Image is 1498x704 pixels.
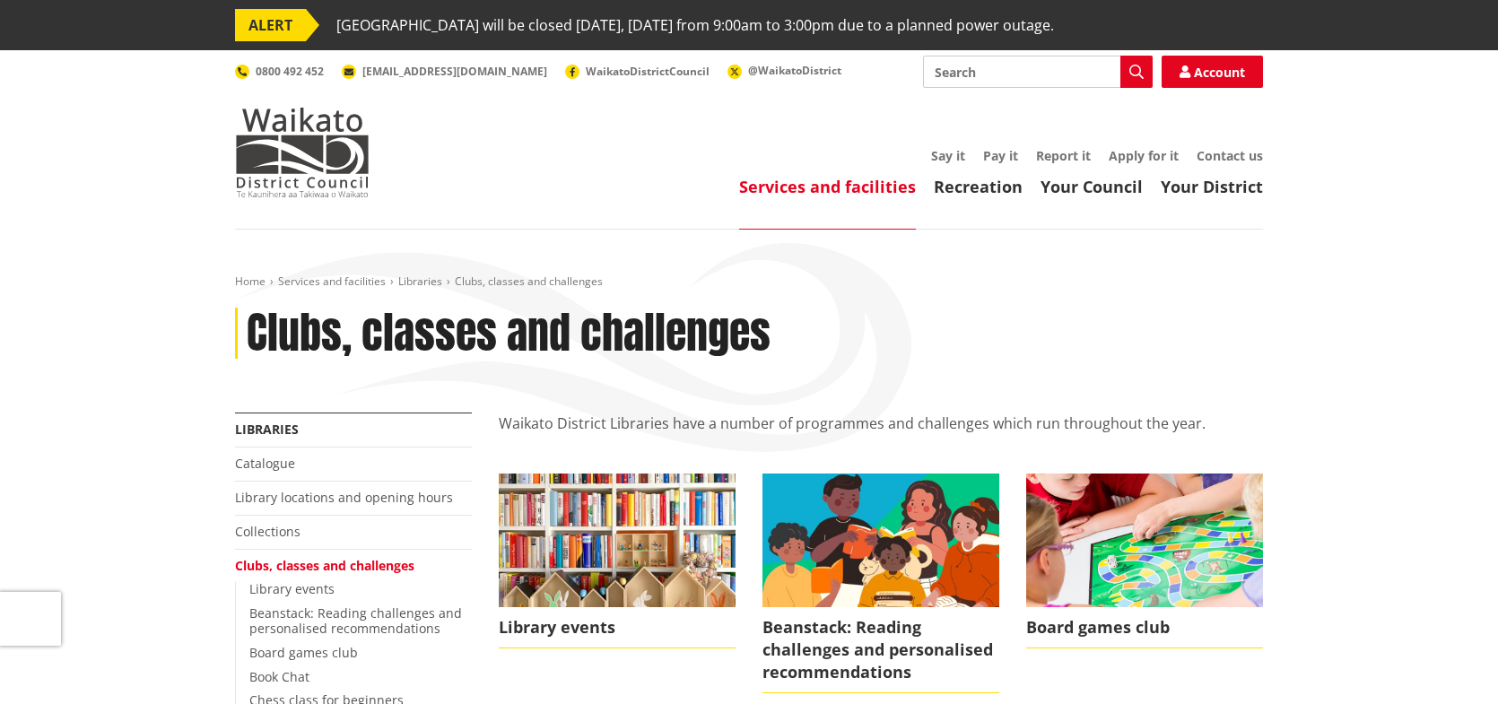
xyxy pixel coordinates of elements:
a: Pay it [983,147,1018,164]
a: Apply for it [1109,147,1179,164]
a: Board games club [249,644,358,661]
input: Search input [923,56,1153,88]
a: Board games club [1026,474,1263,648]
a: Library locations and opening hours [235,489,453,506]
img: Waikato District Council - Te Kaunihera aa Takiwaa o Waikato [235,108,370,197]
span: Board games club [1026,607,1263,648]
a: 0800 492 452 [235,64,324,79]
a: Recreation [934,176,1023,197]
a: Home [235,274,266,289]
a: Account [1162,56,1263,88]
a: [EMAIL_ADDRESS][DOMAIN_NAME] [342,64,547,79]
nav: breadcrumb [235,274,1263,290]
a: Clubs, classes and challenges [235,557,414,574]
p: Waikato District Libraries have a number of programmes and challenges which run throughout the year. [499,413,1263,456]
a: Services and facilities [739,176,916,197]
a: Services and facilities [278,274,386,289]
span: ALERT [235,9,306,41]
a: Say it [931,147,965,164]
span: Clubs, classes and challenges [455,274,603,289]
a: Library events [249,580,335,597]
img: easter holiday events [499,474,736,606]
span: WaikatoDistrictCouncil [586,64,710,79]
span: [EMAIL_ADDRESS][DOMAIN_NAME] [362,64,547,79]
a: Libraries [398,274,442,289]
span: 0800 492 452 [256,64,324,79]
span: Beanstack: Reading challenges and personalised recommendations [762,607,999,694]
a: Book Chat [249,668,309,685]
a: easter holiday events Library events [499,474,736,648]
img: Board games club [1026,474,1263,606]
a: Report it [1036,147,1091,164]
img: beanstack 2023 [762,474,999,606]
h1: Clubs, classes and challenges [247,308,771,360]
a: Collections [235,523,300,540]
span: [GEOGRAPHIC_DATA] will be closed [DATE], [DATE] from 9:00am to 3:00pm due to a planned power outage. [336,9,1054,41]
a: Libraries [235,421,299,438]
a: Catalogue [235,455,295,472]
a: Beanstack: Reading challenges and personalised recommendations [249,604,462,637]
a: Your District [1161,176,1263,197]
a: @WaikatoDistrict [727,63,841,78]
a: Your Council [1041,176,1143,197]
span: Library events [499,607,736,648]
a: beanstack 2023 Beanstack: Reading challenges and personalised recommendations [762,474,999,693]
span: @WaikatoDistrict [748,63,841,78]
a: Contact us [1197,147,1263,164]
a: WaikatoDistrictCouncil [565,64,710,79]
